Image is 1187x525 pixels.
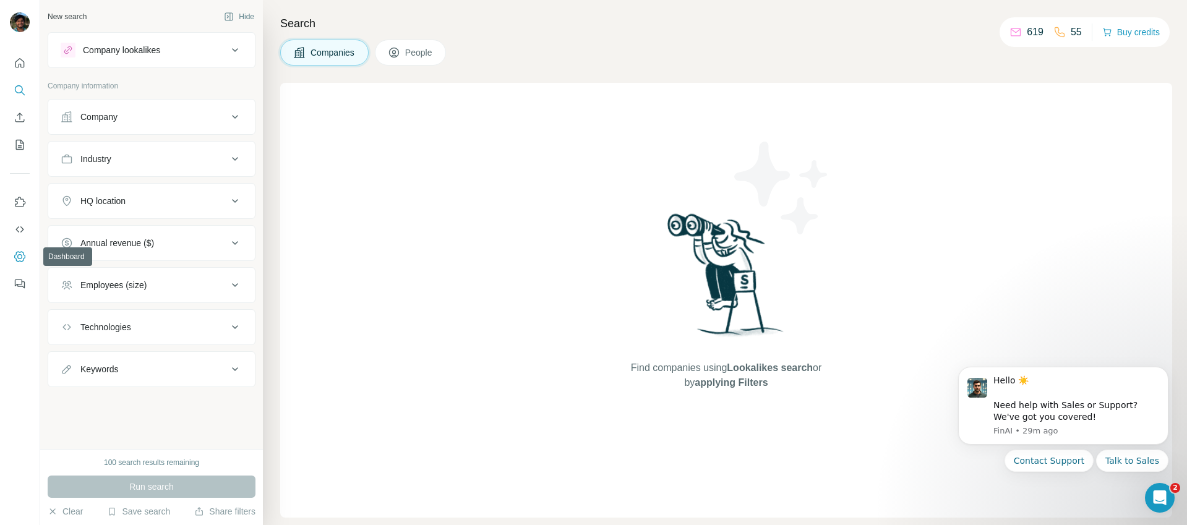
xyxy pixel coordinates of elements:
[194,505,255,518] button: Share filters
[80,195,126,207] div: HQ location
[104,457,199,468] div: 100 search results remaining
[48,35,255,65] button: Company lookalikes
[1027,25,1043,40] p: 619
[10,52,30,74] button: Quick start
[80,363,118,375] div: Keywords
[1102,23,1160,41] button: Buy credits
[10,218,30,241] button: Use Surfe API
[311,46,356,59] span: Companies
[10,273,30,295] button: Feedback
[10,106,30,129] button: Enrich CSV
[1170,483,1180,493] span: 2
[215,7,263,26] button: Hide
[80,237,154,249] div: Annual revenue ($)
[80,153,111,165] div: Industry
[1145,483,1175,513] iframe: Intercom live chat
[48,228,255,258] button: Annual revenue ($)
[80,321,131,333] div: Technologies
[280,15,1172,32] h4: Search
[83,44,160,56] div: Company lookalikes
[10,79,30,101] button: Search
[48,144,255,174] button: Industry
[1071,25,1082,40] p: 55
[48,11,87,22] div: New search
[48,505,83,518] button: Clear
[10,134,30,156] button: My lists
[405,46,434,59] span: People
[48,312,255,342] button: Technologies
[48,186,255,216] button: HQ location
[10,245,30,268] button: Dashboard
[48,270,255,300] button: Employees (size)
[695,377,768,388] span: applying Filters
[726,132,838,244] img: Surfe Illustration - Stars
[107,505,170,518] button: Save search
[10,12,30,32] img: Avatar
[80,111,118,123] div: Company
[48,354,255,384] button: Keywords
[627,361,825,390] span: Find companies using or by
[48,80,255,92] p: Company information
[80,279,147,291] div: Employees (size)
[727,362,813,373] span: Lookalikes search
[940,351,1187,519] iframe: Intercom notifications message
[662,210,791,348] img: Surfe Illustration - Woman searching with binoculars
[48,102,255,132] button: Company
[10,191,30,213] button: Use Surfe on LinkedIn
